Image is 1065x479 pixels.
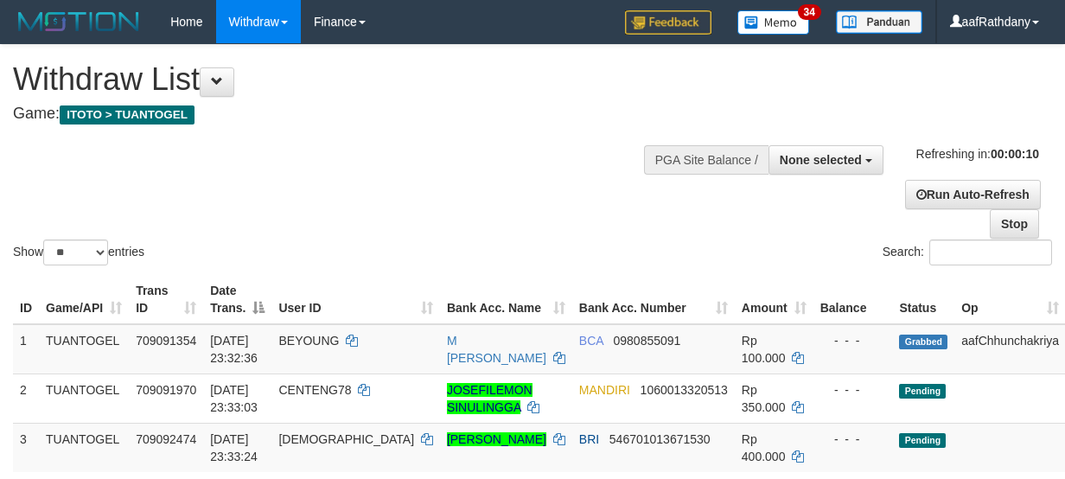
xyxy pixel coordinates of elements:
[13,62,692,97] h1: Withdraw List
[742,334,786,365] span: Rp 100.000
[836,10,922,34] img: panduan.png
[820,381,886,399] div: - - -
[447,334,546,365] a: M [PERSON_NAME]
[39,275,129,324] th: Game/API: activate to sort column ascending
[899,433,946,448] span: Pending
[271,275,439,324] th: User ID: activate to sort column ascending
[813,275,893,324] th: Balance
[136,383,196,397] span: 709091970
[39,324,129,374] td: TUANTOGEL
[572,275,735,324] th: Bank Acc. Number: activate to sort column ascending
[60,105,195,125] span: ITOTO > TUANTOGEL
[278,432,414,446] span: [DEMOGRAPHIC_DATA]
[13,423,39,472] td: 3
[278,383,351,397] span: CENTENG78
[641,383,728,397] span: Copy 1060013320513 to clipboard
[39,374,129,423] td: TUANTOGEL
[203,275,271,324] th: Date Trans.: activate to sort column descending
[892,275,954,324] th: Status
[136,432,196,446] span: 709092474
[742,383,786,414] span: Rp 350.000
[899,384,946,399] span: Pending
[447,432,546,446] a: [PERSON_NAME]
[613,334,680,348] span: Copy 0980855091 to clipboard
[780,153,862,167] span: None selected
[991,147,1039,161] strong: 00:00:10
[609,432,711,446] span: Copy 546701013671530 to clipboard
[899,335,947,349] span: Grabbed
[440,275,572,324] th: Bank Acc. Name: activate to sort column ascending
[735,275,813,324] th: Amount: activate to sort column ascending
[929,239,1052,265] input: Search:
[210,432,258,463] span: [DATE] 23:33:24
[883,239,1052,265] label: Search:
[737,10,810,35] img: Button%20Memo.svg
[13,324,39,374] td: 1
[13,239,144,265] label: Show entries
[210,334,258,365] span: [DATE] 23:32:36
[579,334,603,348] span: BCA
[742,432,786,463] span: Rp 400.000
[13,105,692,123] h4: Game:
[820,431,886,448] div: - - -
[579,432,599,446] span: BRI
[39,423,129,472] td: TUANTOGEL
[43,239,108,265] select: Showentries
[210,383,258,414] span: [DATE] 23:33:03
[579,383,630,397] span: MANDIRI
[798,4,821,20] span: 34
[768,145,883,175] button: None selected
[278,334,339,348] span: BEYOUNG
[447,383,532,414] a: JOSEFILEMON SINULINGGA
[905,180,1041,209] a: Run Auto-Refresh
[136,334,196,348] span: 709091354
[13,275,39,324] th: ID
[820,332,886,349] div: - - -
[129,275,203,324] th: Trans ID: activate to sort column ascending
[916,147,1039,161] span: Refreshing in:
[625,10,711,35] img: Feedback.jpg
[13,9,144,35] img: MOTION_logo.png
[644,145,768,175] div: PGA Site Balance /
[13,374,39,423] td: 2
[990,209,1039,239] a: Stop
